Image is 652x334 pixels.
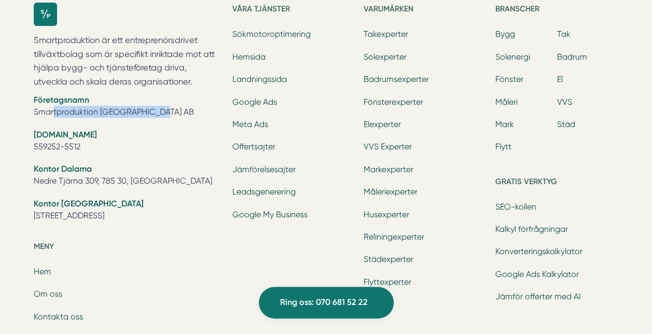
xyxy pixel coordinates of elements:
a: SEO-kollen [495,202,536,212]
a: Reliningexperter [364,232,424,242]
a: VVS Experter [364,142,412,151]
a: Hem [34,267,51,276]
h5: Branscher [495,3,618,18]
a: Takexperter [364,29,408,39]
li: Smartproduktion [GEOGRAPHIC_DATA] AB [34,94,221,120]
li: Nedre Tjärna 309, 785 30, [GEOGRAPHIC_DATA] [34,163,221,189]
a: Konverteringskalkylator [495,246,582,256]
li: [STREET_ADDRESS] [34,198,221,224]
a: Badrum [557,52,587,62]
a: Badrumsexperter [364,74,429,84]
a: Måleri [495,97,517,107]
a: Solenergi [495,52,530,62]
li: 559252-5512 [34,129,221,155]
strong: Kontor Dalarna [34,164,92,174]
a: Google My Business [232,210,308,219]
a: Fönster [495,74,523,84]
h5: Varumärken [364,3,487,18]
a: Sökmotoroptimering [232,29,311,39]
a: El [557,74,562,84]
strong: Kontor [GEOGRAPHIC_DATA] [34,199,144,208]
a: Markexperter [364,164,413,174]
a: Fönsterexperter [364,97,423,107]
span: Ring oss: 070 681 52 22 [280,296,368,309]
strong: Företagsnamn [34,95,89,105]
a: Ring oss: 070 681 52 22 [259,287,394,318]
a: Städ [557,119,575,129]
a: Google Ads Kalkylator [495,269,578,279]
a: Meta Ads [232,119,268,129]
a: Landningssida [232,74,287,84]
a: Husexperter [364,210,409,219]
a: Elexperter [364,119,401,129]
a: Jämförelsesajter [232,164,296,174]
h5: Våra tjänster [232,3,356,18]
a: Solexperter [364,52,407,62]
a: Kontakta oss [34,312,83,322]
a: Mark [495,119,514,129]
a: Måleriexperter [364,187,418,197]
a: Google Ads [232,97,277,107]
a: Städexperter [364,254,413,264]
a: Kalkyl förfrågningar [495,224,567,234]
a: Leadsgenerering [232,187,296,197]
a: Flyttexperter [364,277,411,287]
p: Smartproduktion är ett entreprenörsdrivet tillväxtbolag som är specifikt inriktade mot att hjälpa... [34,34,221,89]
a: Om oss [34,289,62,299]
h5: Meny [34,240,221,256]
strong: [DOMAIN_NAME] [34,130,97,140]
h5: Gratis verktyg [495,175,618,191]
a: Hemsida [232,52,266,62]
a: Jämför offerter med AI [495,291,580,301]
a: Bygg [495,29,515,39]
a: VVS [557,97,572,107]
a: Flytt [495,142,511,151]
a: Tak [557,29,570,39]
a: Offertsajter [232,142,275,151]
